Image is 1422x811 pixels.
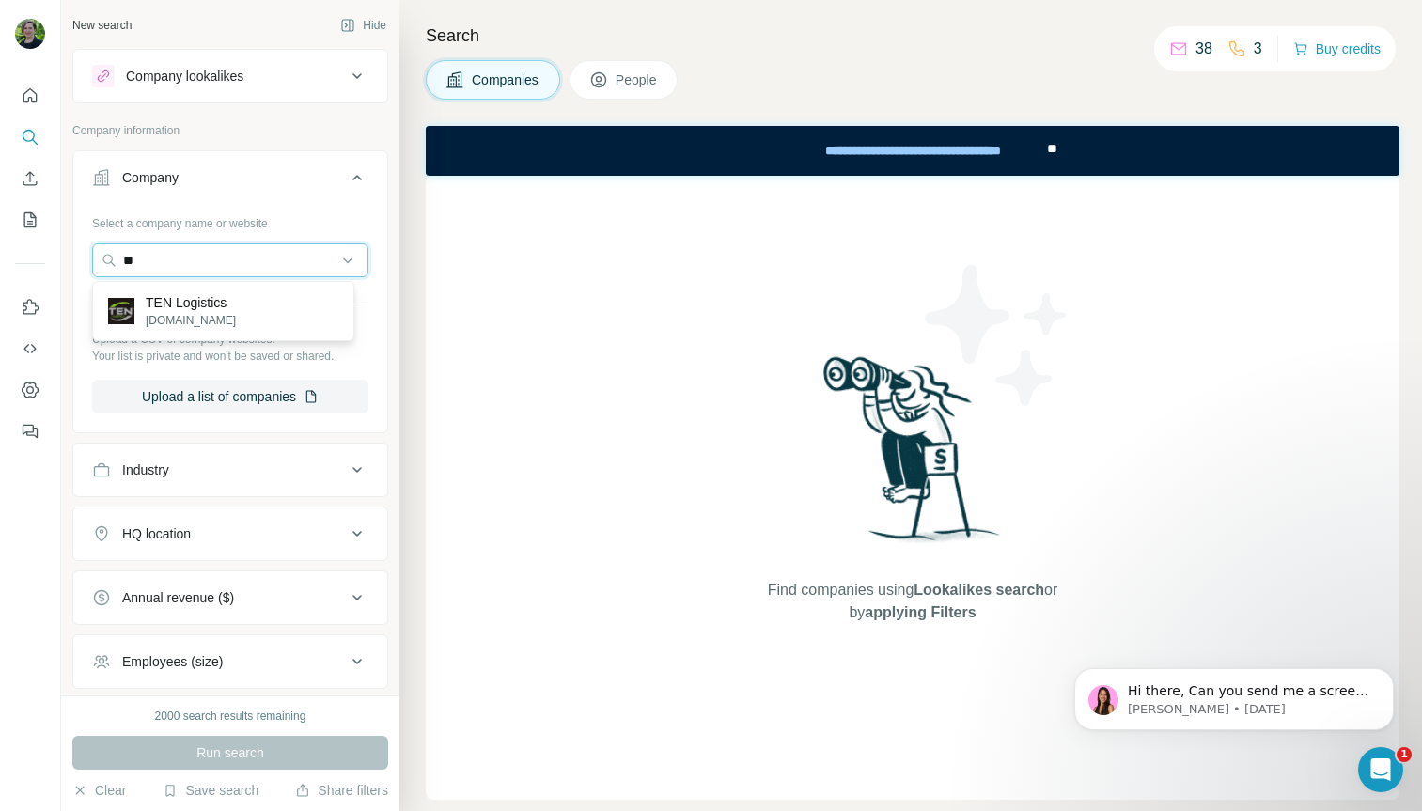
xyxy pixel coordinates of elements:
p: 3 [1254,38,1262,60]
button: Use Surfe API [15,332,45,366]
img: Avatar [15,19,45,49]
img: TEN Logistics [108,298,134,324]
span: Lookalikes search [914,582,1044,598]
p: Company information [72,122,388,139]
span: People [616,70,659,89]
button: My lists [15,203,45,237]
div: Annual revenue ($) [122,588,234,607]
button: Quick start [15,79,45,113]
button: Hide [327,11,399,39]
button: Use Surfe on LinkedIn [15,290,45,324]
button: Dashboard [15,373,45,407]
p: [DOMAIN_NAME] [146,312,236,329]
p: Your list is private and won't be saved or shared. [92,348,368,365]
button: HQ location [73,511,387,556]
button: Enrich CSV [15,162,45,195]
span: Find companies using or by [762,579,1063,624]
div: HQ location [122,524,191,543]
h4: Search [426,23,1399,49]
p: Message from Aurélie, sent 3d ago [82,72,324,89]
span: Hi there, Can you send me a screen recording using this tool (or screenshot) of the exact issue y... [82,55,322,163]
button: Annual revenue ($) [73,575,387,620]
div: Industry [122,460,169,479]
img: Surfe Illustration - Woman searching with binoculars [815,351,1010,561]
div: New search [72,17,132,34]
span: applying Filters [865,604,976,620]
button: Search [15,120,45,154]
div: Employees (size) [122,652,223,671]
button: Company [73,155,387,208]
button: Industry [73,447,387,492]
button: Company lookalikes [73,54,387,99]
span: 1 [1397,747,1412,762]
button: Clear [72,781,126,800]
iframe: Intercom notifications message [1046,629,1422,760]
iframe: Banner [426,126,1399,176]
div: 2000 search results remaining [155,708,306,725]
p: TEN Logistics [146,293,236,312]
img: Surfe Illustration - Stars [913,251,1082,420]
iframe: Intercom live chat [1358,747,1403,792]
p: 38 [1195,38,1212,60]
button: Share filters [295,781,388,800]
div: Select a company name or website [92,208,368,232]
button: Buy credits [1293,36,1381,62]
button: Feedback [15,414,45,448]
div: Company [122,168,179,187]
div: Company lookalikes [126,67,243,86]
span: Companies [472,70,540,89]
button: Upload a list of companies [92,380,368,413]
button: Employees (size) [73,639,387,684]
button: Save search [163,781,258,800]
